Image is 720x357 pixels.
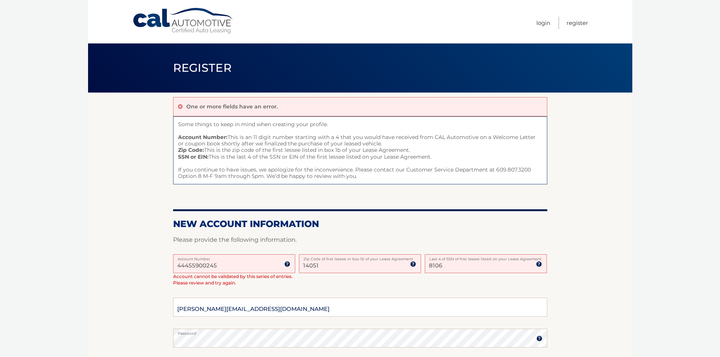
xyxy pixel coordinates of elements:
[173,274,293,286] span: Account cannot be validated by this series of entries. Please review and try again.
[173,298,547,317] input: Email
[173,218,547,230] h2: New Account Information
[173,61,232,75] span: Register
[173,235,547,245] p: Please provide the following information.
[536,17,550,29] a: Login
[178,153,209,160] strong: SSN or EIN:
[173,254,295,273] input: Account Number
[186,103,278,110] p: One or more fields have an error.
[567,17,588,29] a: Register
[299,254,421,273] input: Zip Code
[425,254,547,260] label: Last 4 of SSN of first lessee listed on your Lease Agreement
[536,335,542,342] img: tooltip.svg
[178,134,228,141] strong: Account Number:
[425,254,547,273] input: SSN or EIN (last 4 digits only)
[299,254,421,260] label: Zip Code of first lessee in box 1b of your Lease Agreement
[178,147,204,153] strong: Zip Code:
[536,261,542,267] img: tooltip.svg
[132,8,234,34] a: Cal Automotive
[410,261,416,267] img: tooltip.svg
[173,254,295,260] label: Account Number
[173,116,547,185] span: Some things to keep in mind when creating your profile. This is an 11 digit number starting with ...
[173,329,547,335] label: Password
[284,261,290,267] img: tooltip.svg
